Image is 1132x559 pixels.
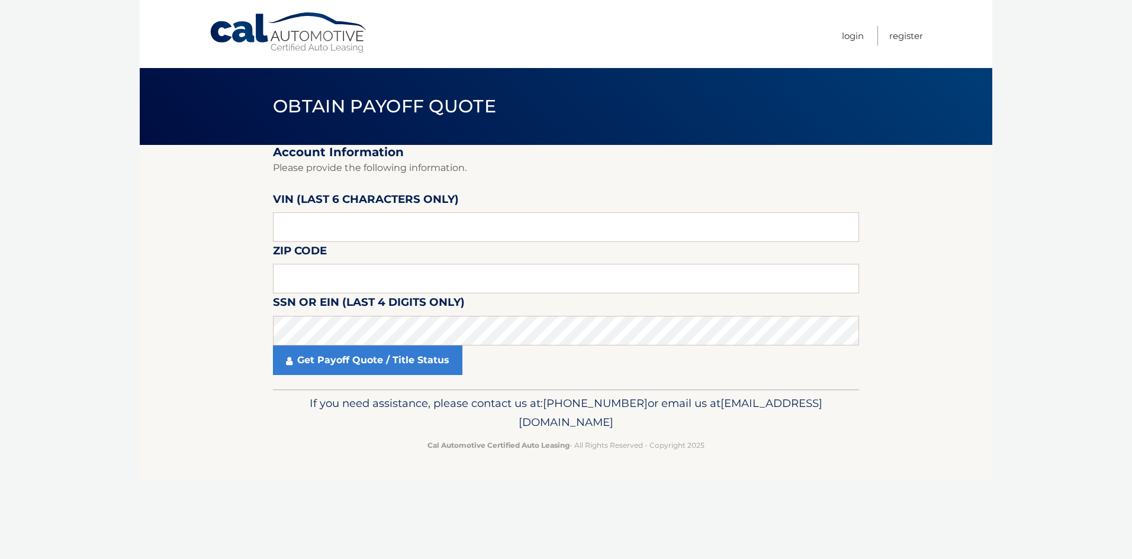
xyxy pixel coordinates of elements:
label: VIN (last 6 characters only) [273,190,459,212]
p: If you need assistance, please contact us at: or email us at [281,394,851,432]
a: Login [842,26,864,46]
h2: Account Information [273,145,859,160]
label: SSN or EIN (last 4 digits only) [273,293,465,315]
label: Zip Code [273,242,327,264]
p: - All Rights Reserved - Copyright 2025 [281,439,851,451]
a: Cal Automotive [209,12,369,54]
strong: Cal Automotive Certified Auto Leasing [427,441,570,450]
p: Please provide the following information. [273,160,859,176]
a: Get Payoff Quote / Title Status [273,345,462,375]
span: Obtain Payoff Quote [273,95,496,117]
span: [PHONE_NUMBER] [543,396,648,410]
a: Register [889,26,923,46]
